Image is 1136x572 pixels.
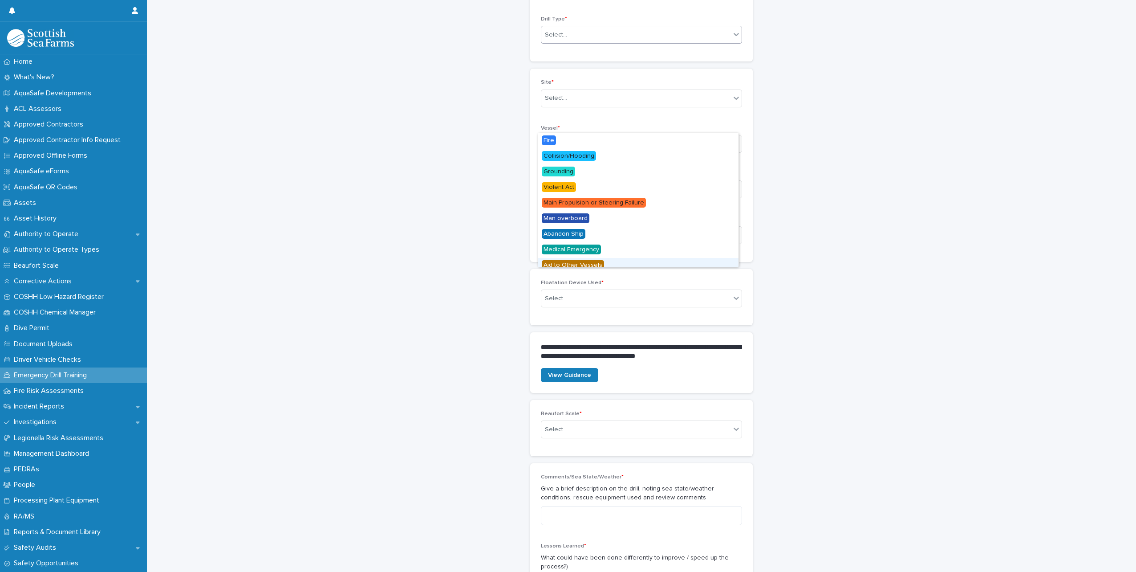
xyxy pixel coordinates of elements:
div: Collision/Flooding [538,149,738,164]
span: Floatation Device Used [541,280,604,286]
p: Driver Vehicle Checks [10,355,88,364]
p: Approved Contractor Info Request [10,136,128,144]
p: Authority to Operate [10,230,85,238]
div: Main Propulsion or Steering Failure [538,196,738,211]
div: Select... [545,294,567,303]
span: Man overboard [542,213,589,223]
p: Home [10,57,40,66]
p: What's New? [10,73,61,82]
span: Drill Type [541,16,567,22]
p: Legionella Risk Assessments [10,434,110,442]
div: Select... [545,94,567,103]
p: Beaufort Scale [10,261,66,270]
p: Safety Opportunities [10,559,85,568]
img: bPIBxiqnSb2ggTQWdOVV [7,29,74,47]
span: Medical Emergency [542,245,601,254]
p: AquaSafe QR Codes [10,183,85,192]
span: Aid to Other Vessels [542,260,604,270]
p: Authority to Operate Types [10,245,106,254]
div: Fire [538,133,738,149]
p: Fire Risk Assessments [10,387,91,395]
p: Dive Permit [10,324,57,332]
div: Man overboard [538,211,738,227]
a: View Guidance [541,368,598,382]
p: Investigations [10,418,64,426]
p: Safety Audits [10,543,63,552]
div: Aid to Other Vessels [538,258,738,274]
p: Give a brief description on the drill, noting sea state/weather conditions, rescue equipment used... [541,484,742,503]
span: Vessel [541,126,560,131]
div: Grounding [538,164,738,180]
p: AquaSafe eForms [10,167,76,176]
div: Medical Emergency [538,242,738,258]
p: Management Dashboard [10,449,96,458]
div: Violent Act [538,180,738,196]
span: Beaufort Scale [541,411,582,417]
p: PEDRAs [10,465,46,474]
p: AquaSafe Developments [10,89,98,98]
p: Processing Plant Equipment [10,496,106,505]
p: Document Uploads [10,340,80,348]
span: Abandon Ship [542,229,585,239]
span: Main Propulsion or Steering Failure [542,198,646,208]
p: Asset History [10,214,64,223]
span: Site [541,80,554,85]
div: Select... [545,30,567,40]
p: Approved Contractors [10,120,90,129]
span: Fire [542,135,556,145]
span: Violent Act [542,182,576,192]
span: Collision/Flooding [542,151,596,161]
p: Incident Reports [10,402,71,411]
p: Emergency Drill Training [10,371,94,380]
p: ACL Assessors [10,105,69,113]
p: Corrective Actions [10,277,79,286]
div: Select... [545,425,567,434]
div: Abandon Ship [538,227,738,242]
span: Comments/Sea State/Weather [541,474,624,480]
p: Assets [10,199,43,207]
p: COSHH Low Hazard Register [10,293,111,301]
p: COSHH Chemical Manager [10,308,103,317]
p: Reports & Document Library [10,528,108,536]
p: People [10,481,42,489]
span: View Guidance [548,372,591,378]
p: RA/MS [10,512,41,521]
span: Grounding [542,167,575,176]
span: Lessons Learned [541,543,586,549]
p: Approved Offline Forms [10,151,94,160]
p: What could have been done differently to improve / speed up the process?) [541,553,742,572]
